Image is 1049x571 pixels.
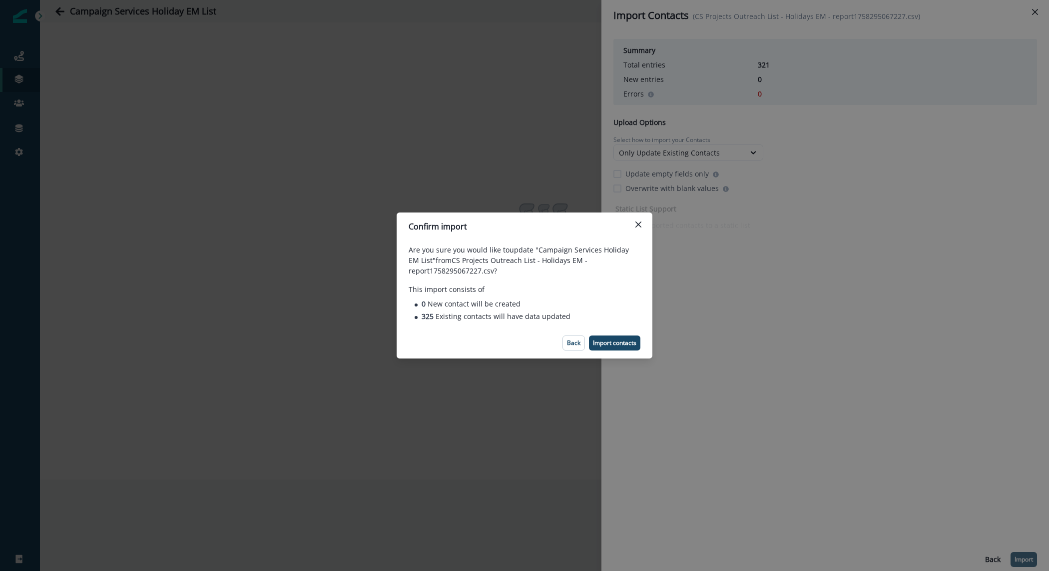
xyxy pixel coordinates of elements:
span: 325 [422,311,436,321]
p: Import contacts [593,339,636,346]
button: Back [562,335,585,350]
span: 0 [422,299,428,308]
p: New contact will be created [422,298,521,309]
p: Back [567,339,580,346]
button: Close [630,216,646,232]
p: Existing contacts will have data updated [422,311,570,321]
button: Import contacts [589,335,640,350]
p: This import consists of [409,284,640,294]
p: Confirm import [409,220,467,232]
p: Are you sure you would like to update "Campaign Services Holiday EM List" from CS Projects Outrea... [409,244,640,276]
